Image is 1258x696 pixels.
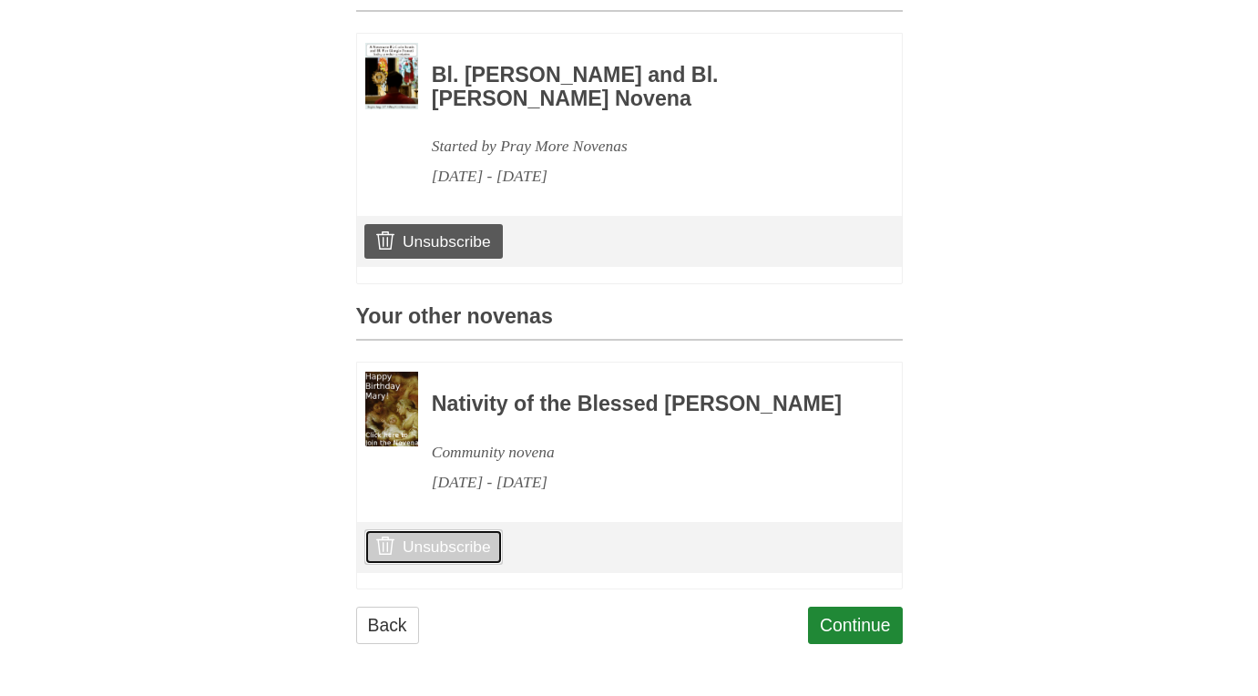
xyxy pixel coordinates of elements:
div: Community novena [432,437,853,467]
div: [DATE] - [DATE] [432,161,853,191]
h3: Bl. [PERSON_NAME] and Bl. [PERSON_NAME] Novena [432,64,853,110]
div: Started by Pray More Novenas [432,131,853,161]
h3: Your other novenas [356,305,903,341]
a: Continue [808,607,903,644]
div: [DATE] - [DATE] [432,467,853,497]
img: Novena image [365,43,418,109]
a: Back [356,607,419,644]
h3: Nativity of the Blessed [PERSON_NAME] [432,393,853,416]
a: Unsubscribe [364,224,502,259]
img: Novena image [365,372,418,446]
a: Unsubscribe [364,529,502,564]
